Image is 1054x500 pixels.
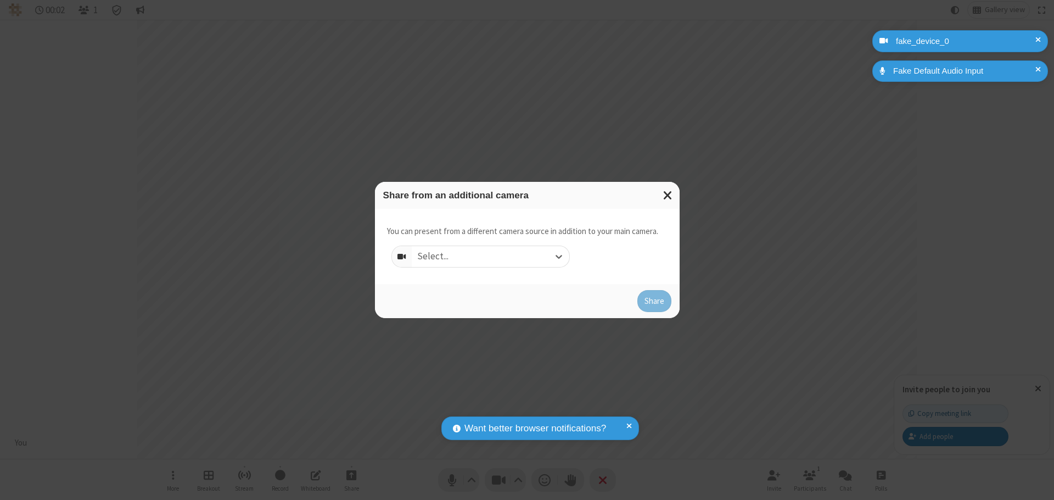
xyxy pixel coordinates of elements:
[637,290,671,312] button: Share
[892,35,1040,48] div: fake_device_0
[387,225,658,238] p: You can present from a different camera source in addition to your main camera.
[657,182,680,209] button: Close modal
[383,190,671,201] h3: Share from an additional camera
[889,65,1040,77] div: Fake Default Audio Input
[464,421,606,436] span: Want better browser notifications?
